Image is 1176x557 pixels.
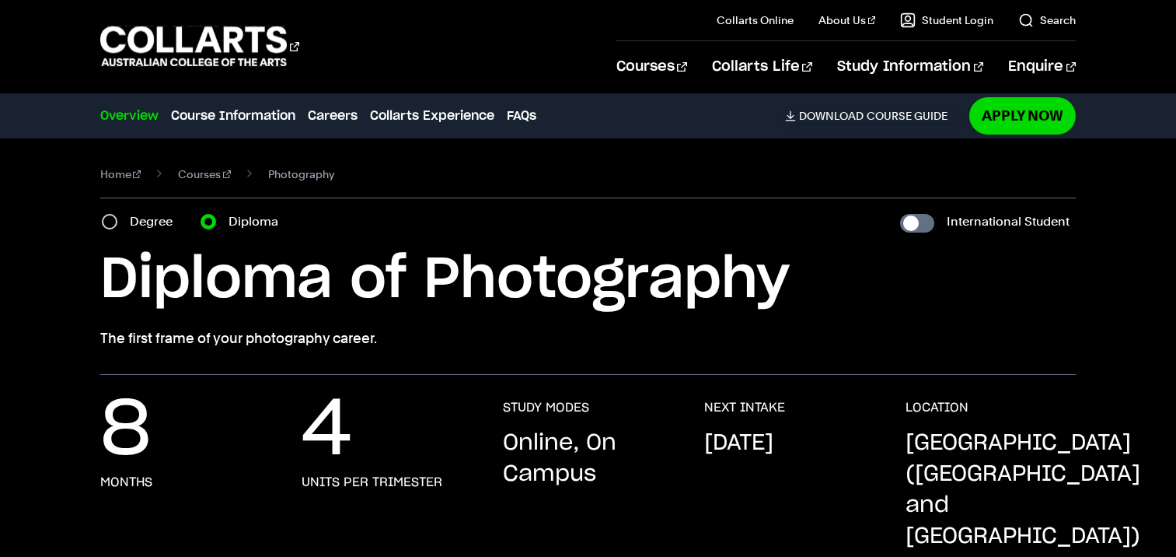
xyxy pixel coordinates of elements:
[717,12,794,28] a: Collarts Online
[100,400,151,462] p: 8
[906,428,1140,552] p: [GEOGRAPHIC_DATA] ([GEOGRAPHIC_DATA] and [GEOGRAPHIC_DATA])
[785,109,960,123] a: DownloadCourse Guide
[171,107,295,125] a: Course Information
[229,211,288,233] label: Diploma
[799,109,864,123] span: Download
[1018,12,1076,28] a: Search
[268,163,334,185] span: Photography
[947,211,1070,233] label: International Student
[503,428,673,490] p: Online, On Campus
[503,400,589,415] h3: STUDY MODES
[969,97,1076,134] a: Apply Now
[704,428,773,459] p: [DATE]
[178,163,231,185] a: Courses
[100,24,299,68] div: Go to homepage
[130,211,182,233] label: Degree
[302,475,442,490] h3: units per trimester
[302,400,352,462] p: 4
[100,163,141,185] a: Home
[906,400,968,415] h3: LOCATION
[818,12,876,28] a: About Us
[704,400,785,415] h3: NEXT INTAKE
[100,328,1077,349] p: The first frame of your photography career.
[308,107,358,125] a: Careers
[100,245,1077,315] h1: Diploma of Photography
[616,41,687,93] a: Courses
[100,107,159,125] a: Overview
[900,12,993,28] a: Student Login
[100,475,152,490] h3: months
[1008,41,1076,93] a: Enquire
[837,41,983,93] a: Study Information
[507,107,536,125] a: FAQs
[712,41,812,93] a: Collarts Life
[370,107,494,125] a: Collarts Experience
